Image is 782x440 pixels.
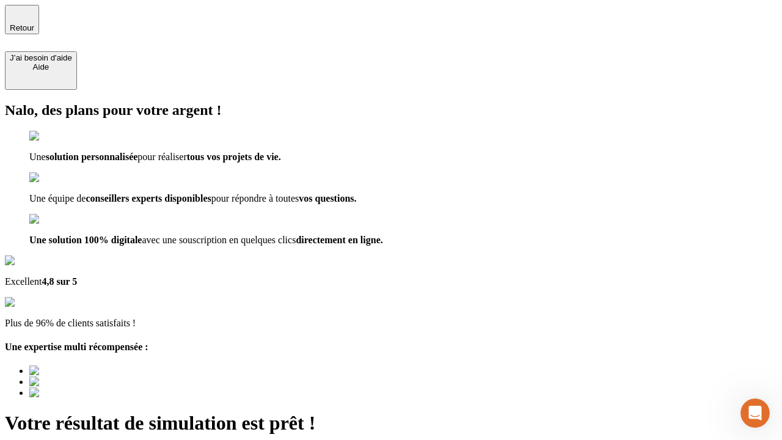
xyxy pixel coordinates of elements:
[29,376,142,387] img: Best savings advice award
[29,365,142,376] img: Best savings advice award
[5,342,777,353] h4: Une expertise multi récompensée :
[29,131,82,142] img: checkmark
[5,102,777,119] h2: Nalo, des plans pour votre argent !
[211,193,299,204] span: pour répondre à toutes
[86,193,211,204] span: conseillers experts disponibles
[5,297,65,308] img: reviews stars
[29,214,82,225] img: checkmark
[29,193,86,204] span: Une équipe de
[5,255,76,266] img: Google Review
[29,172,82,183] img: checkmark
[5,5,39,34] button: Retour
[142,235,296,245] span: avec une souscription en quelques clics
[5,51,77,90] button: J’ai besoin d'aideAide
[10,23,34,32] span: Retour
[299,193,356,204] span: vos questions.
[137,152,186,162] span: pour réaliser
[29,387,142,398] img: Best savings advice award
[187,152,281,162] span: tous vos projets de vie.
[5,412,777,435] h1: Votre résultat de simulation est prêt !
[10,53,72,62] div: J’ai besoin d'aide
[296,235,382,245] span: directement en ligne.
[740,398,770,428] iframe: Intercom live chat
[5,318,777,329] p: Plus de 96% de clients satisfaits !
[29,235,142,245] span: Une solution 100% digitale
[29,152,46,162] span: Une
[10,62,72,71] div: Aide
[46,152,138,162] span: solution personnalisée
[42,276,77,287] span: 4,8 sur 5
[5,276,42,287] span: Excellent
